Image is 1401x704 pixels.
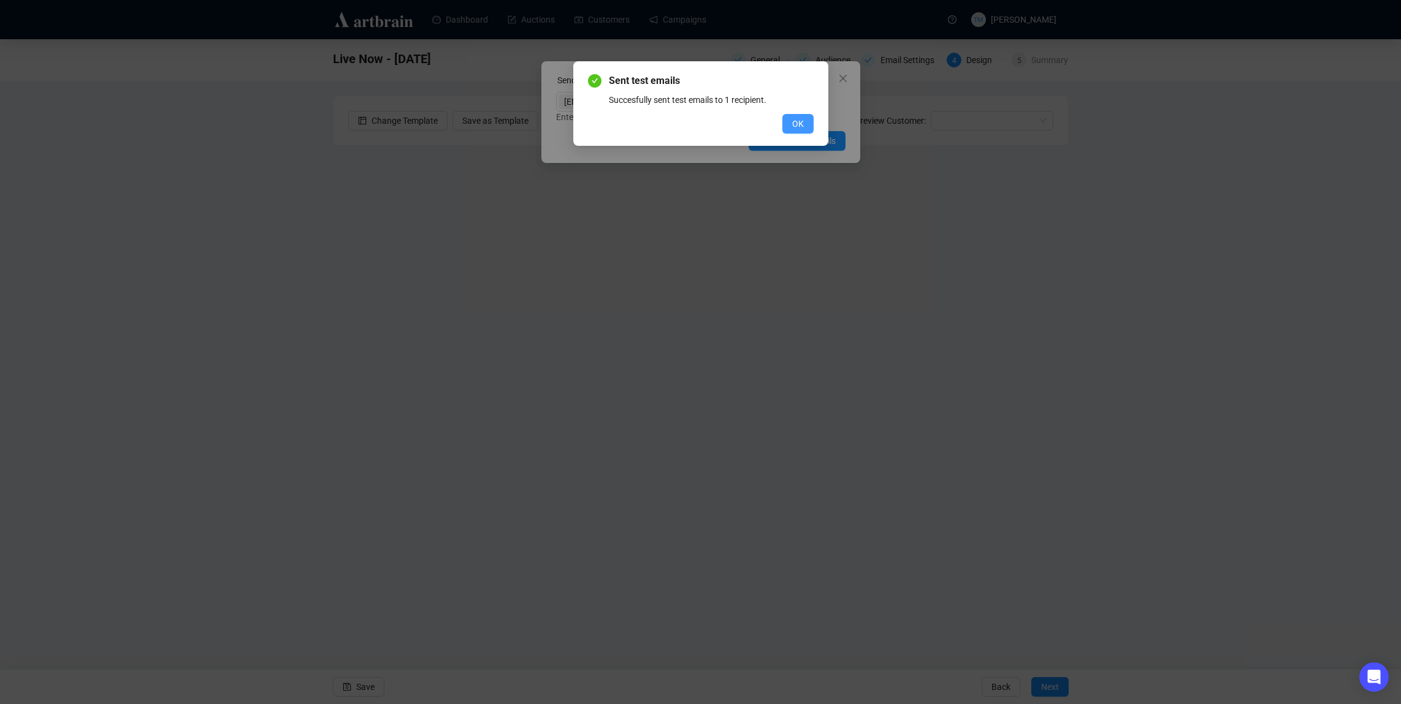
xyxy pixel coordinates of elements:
[609,93,814,107] div: Succesfully sent test emails to 1 recipient.
[782,114,814,134] button: OK
[1359,662,1389,692] div: Open Intercom Messenger
[792,117,804,131] span: OK
[588,74,601,88] span: check-circle
[609,74,814,88] span: Sent test emails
